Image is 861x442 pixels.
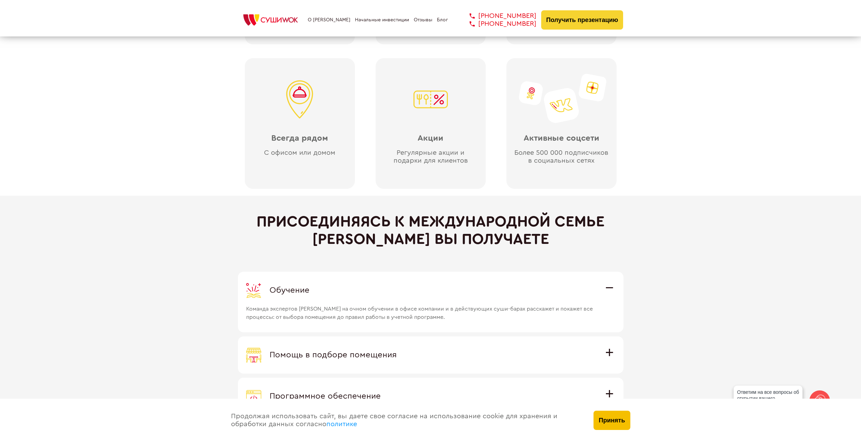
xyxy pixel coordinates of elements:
span: Команда экспертов [PERSON_NAME] на очном обучении в офисе компании и в действующих суши-барах рас... [246,298,597,321]
div: Регулярные акции и подарки для клиентов [382,149,479,165]
a: О [PERSON_NAME] [308,17,350,23]
span: Обучение [270,286,309,294]
button: Получить презентацию [541,10,623,30]
a: [PHONE_NUMBER] [459,12,536,20]
button: Принять [594,411,630,430]
a: [PHONE_NUMBER] [459,20,536,28]
h2: Присоединяясь к международной семье [PERSON_NAME] вы получаете [238,213,623,248]
span: Помощь в подборе помещения [270,351,397,359]
div: Продолжая использовать сайт, вы даете свое согласие на использование cookie для хранения и обрабо... [224,399,587,442]
a: Отзывы [414,17,432,23]
div: Ответим на все вопросы об открытии вашего [PERSON_NAME]! [734,386,802,411]
div: Акции [418,134,443,143]
div: Всегда рядом [271,134,328,143]
a: Начальные инвестиции [355,17,409,23]
span: Программное обеспечение [270,392,381,400]
a: политике [326,421,357,428]
div: С офисом или домом [264,149,335,157]
div: Активные соцсети [524,134,599,143]
img: СУШИWOK [238,12,303,28]
a: Блог [437,17,448,23]
div: Более 500 000 подписчиков в социальных сетях [513,149,610,165]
